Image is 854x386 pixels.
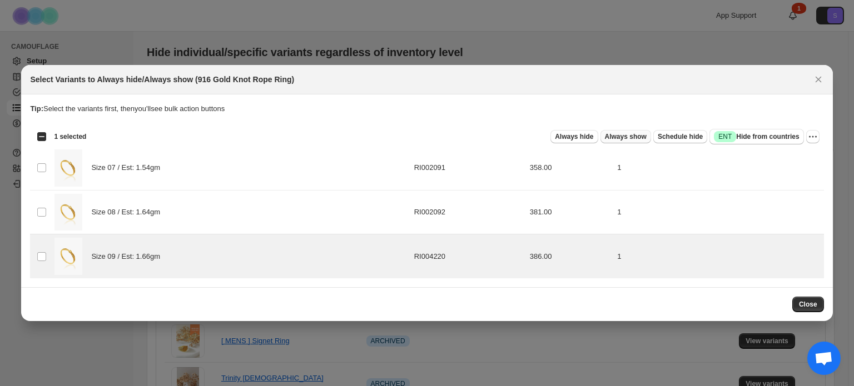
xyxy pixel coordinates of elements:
td: RI004220 [411,234,527,278]
button: More actions [806,130,820,143]
button: Always show [600,130,651,143]
button: Close [792,297,824,312]
td: 1 [614,146,823,191]
span: ENT [718,132,732,141]
td: RI002091 [411,146,527,191]
img: 916-Gold-Knot-Rope-Ring-thumbnail.jpg [54,238,82,275]
td: RI002092 [411,190,527,234]
h2: Select Variants to Always hide/Always show (916 Gold Knot Rope Ring) [30,74,294,85]
span: Size 08 / Est: 1.64gm [91,207,166,218]
button: Schedule hide [653,130,707,143]
a: Open chat [807,342,841,375]
td: 1 [614,190,823,234]
button: Close [811,72,826,87]
img: 916-Gold-Knot-Rope-Ring-thumbnail.jpg [54,149,82,187]
td: 386.00 [527,234,614,278]
button: SuccessENTHide from countries [709,129,803,144]
span: Schedule hide [658,132,703,141]
img: 916-Gold-Knot-Rope-Ring-thumbnail.jpg [54,194,82,231]
span: Close [799,300,817,309]
span: Size 09 / Est: 1.66gm [91,251,166,262]
td: 381.00 [527,190,614,234]
span: 1 selected [54,132,86,141]
p: Select the variants first, then you'll see bulk action buttons [30,103,823,114]
span: Hide from countries [714,131,799,142]
span: Always hide [555,132,593,141]
button: Always hide [550,130,598,143]
span: Size 07 / Est: 1.54gm [91,162,166,173]
td: 358.00 [527,146,614,191]
strong: Tip: [30,104,43,113]
span: Always show [605,132,647,141]
td: 1 [614,234,823,278]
